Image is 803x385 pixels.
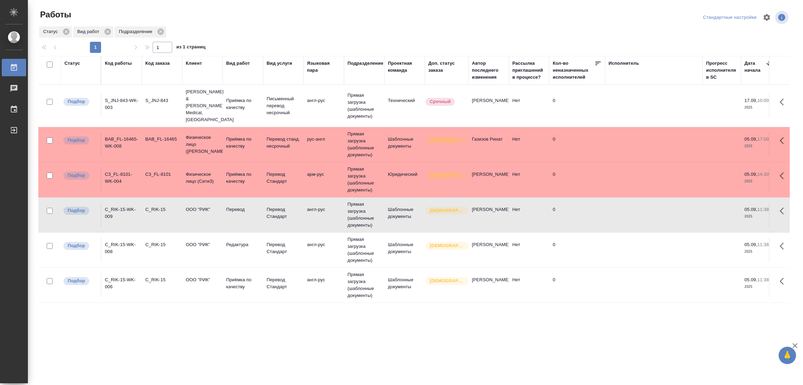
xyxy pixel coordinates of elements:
[344,268,384,302] td: Прямая загрузка (шаблонные документы)
[68,137,85,144] p: Подбор
[430,277,465,284] p: [DEMOGRAPHIC_DATA]
[757,207,769,212] p: 11:38
[101,167,142,192] td: C3_FL-8101-WK-004
[553,60,595,81] div: Кол-во неназначенных исполнителей
[101,238,142,262] td: C_RIK-15-WK-008
[744,98,757,103] p: 17.09,
[744,60,765,74] div: Дата начала
[63,241,97,251] div: Можно подбирать исполнителей
[706,60,737,81] div: Прогресс исполнителя в SC
[549,273,605,297] td: 0
[509,273,549,297] td: Нет
[744,143,772,150] p: 2025
[549,94,605,118] td: 0
[304,167,344,192] td: арм-рус
[304,203,344,227] td: англ-рус
[744,136,757,142] p: 05.09,
[430,137,465,144] p: [DEMOGRAPHIC_DATA]
[744,104,772,111] p: 2025
[145,206,179,213] div: C_RIK-15
[775,94,792,110] button: Здесь прячутся важные кнопки
[186,276,219,283] p: ООО "РИК"
[226,171,260,185] p: Приёмка по качеству
[509,238,549,262] td: Нет
[68,98,85,105] p: Подбор
[384,94,425,118] td: Технический
[145,171,179,178] div: C3_FL-8101
[267,171,300,185] p: Перевод Стандарт
[68,207,85,214] p: Подбор
[304,132,344,157] td: рус-англ
[549,238,605,262] td: 0
[63,171,97,180] div: Можно подбирать исполнителей
[101,94,142,118] td: S_JNJ-843-WK-003
[186,171,219,185] p: Физическое лицо (Сити3)
[73,26,113,38] div: Вид работ
[267,206,300,220] p: Перевод Стандарт
[775,273,792,290] button: Здесь прячутся важные кнопки
[509,94,549,118] td: Нет
[267,95,300,116] p: Письменный перевод несрочный
[347,60,383,67] div: Подразделение
[744,242,757,247] p: 05.09,
[744,248,772,255] p: 2025
[68,277,85,284] p: Подбор
[384,273,425,297] td: Шаблонные документы
[307,60,341,74] div: Языковая пара
[430,207,465,214] p: [DEMOGRAPHIC_DATA]
[226,241,260,248] p: Редактура
[344,233,384,267] td: Прямая загрузка (шаблонные документы)
[101,132,142,157] td: BAB_FL-16465-WK-008
[176,43,206,53] span: из 1 страниц
[775,132,792,149] button: Здесь прячутся важные кнопки
[63,276,97,286] div: Можно подбирать исполнителей
[101,203,142,227] td: C_RIK-15-WK-009
[226,136,260,150] p: Приёмка по качеству
[775,167,792,184] button: Здесь прячутся важные кнопки
[757,136,769,142] p: 17:00
[226,276,260,290] p: Приёмка по качеству
[384,203,425,227] td: Шаблонные документы
[468,238,509,262] td: [PERSON_NAME]
[512,60,546,81] div: Рассылка приглашений в процессе?
[549,167,605,192] td: 0
[68,172,85,179] p: Подбор
[344,303,384,338] td: Прямая загрузка (шаблонные документы)
[430,242,465,249] p: [DEMOGRAPHIC_DATA]
[609,60,639,67] div: Исполнитель
[384,167,425,192] td: Юридический
[145,60,170,67] div: Код заказа
[68,242,85,249] p: Подбор
[186,241,219,248] p: ООО "РИК"
[38,9,71,20] span: Работы
[63,136,97,145] div: Можно подбирать исполнителей
[468,132,509,157] td: Газизов Ринат
[509,132,549,157] td: Нет
[775,238,792,254] button: Здесь прячутся важные кнопки
[509,203,549,227] td: Нет
[744,178,772,185] p: 2025
[145,97,179,104] div: S_JNJ-843
[549,132,605,157] td: 0
[304,94,344,118] td: англ-рус
[344,127,384,162] td: Прямая загрузка (шаблонные документы)
[779,347,796,364] button: 🙏
[226,206,260,213] p: Перевод
[105,60,132,67] div: Код работы
[344,162,384,197] td: Прямая загрузка (шаблонные документы)
[549,203,605,227] td: 0
[344,88,384,123] td: Прямая загрузка (шаблонные документы)
[744,213,772,220] p: 2025
[39,26,72,38] div: Статус
[430,98,451,105] p: Срочный
[468,203,509,227] td: [PERSON_NAME]
[744,277,757,282] p: 05.09,
[388,60,421,74] div: Проектная команда
[757,277,769,282] p: 11:38
[304,273,344,297] td: англ-рус
[701,12,758,23] div: split button
[145,241,179,248] div: C_RIK-15
[472,60,505,81] div: Автор последнего изменения
[757,242,769,247] p: 11:38
[384,238,425,262] td: Шаблонные документы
